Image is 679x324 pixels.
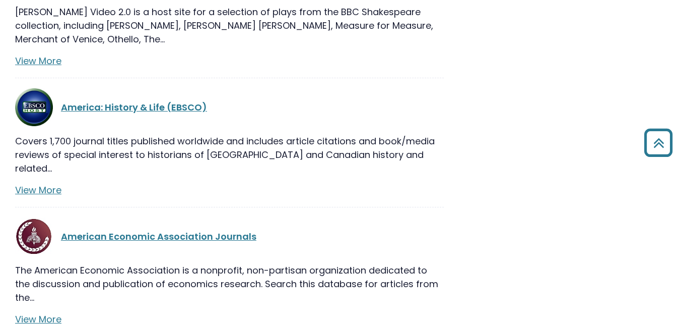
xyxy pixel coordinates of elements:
p: Covers 1,700 journal titles published worldwide and includes article citations and book/media rev... [15,134,444,175]
a: View More [15,55,61,67]
p: [PERSON_NAME] Video 2.0 is a host site for a selection of plays from the BBC Shakespeare collecti... [15,5,444,46]
a: View More [15,184,61,196]
img: Logo - Text reading EBSCO [15,88,53,126]
a: America: History & Life (EBSCO) [61,101,207,114]
a: American Economic Association Journals [61,230,256,243]
a: Back to Top [640,133,676,152]
p: The American Economic Association is a nonprofit, non-partisan organization dedicated to the disc... [15,263,444,304]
